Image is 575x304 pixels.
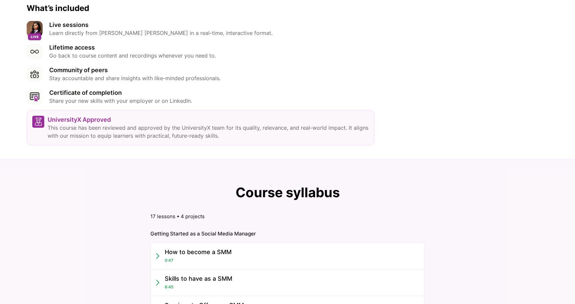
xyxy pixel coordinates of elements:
[49,21,273,29] p: Live sessions
[150,213,425,220] p: 17 lessons • 4 projects
[48,124,369,140] p: This course has been reviewed and approved by the UniversityX team for its quality, relevance, an...
[236,185,340,200] p: Course syllabus
[165,248,232,256] p: How to become a SMM
[49,52,216,60] p: Go back to course content and recordings whenever you need to.
[48,116,369,124] p: UniversityX Approved
[165,258,173,263] span: 0:47
[27,2,374,14] p: What’s included
[49,97,192,105] p: Share your new skills with your employer or on LinkedIn.
[49,89,192,97] p: Certificate of completion
[49,44,216,52] p: Lifetime access
[165,275,232,283] p: Skills to have as a SMM
[49,29,273,37] p: Learn directly from [PERSON_NAME] [PERSON_NAME] in a real-time, interactive format.
[49,66,221,74] p: Community of peers
[150,230,425,237] p: Getting Started as a Social Media Manager
[165,284,173,289] span: 6:45
[49,74,221,82] p: Stay accountable and share insights with like-minded professionals.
